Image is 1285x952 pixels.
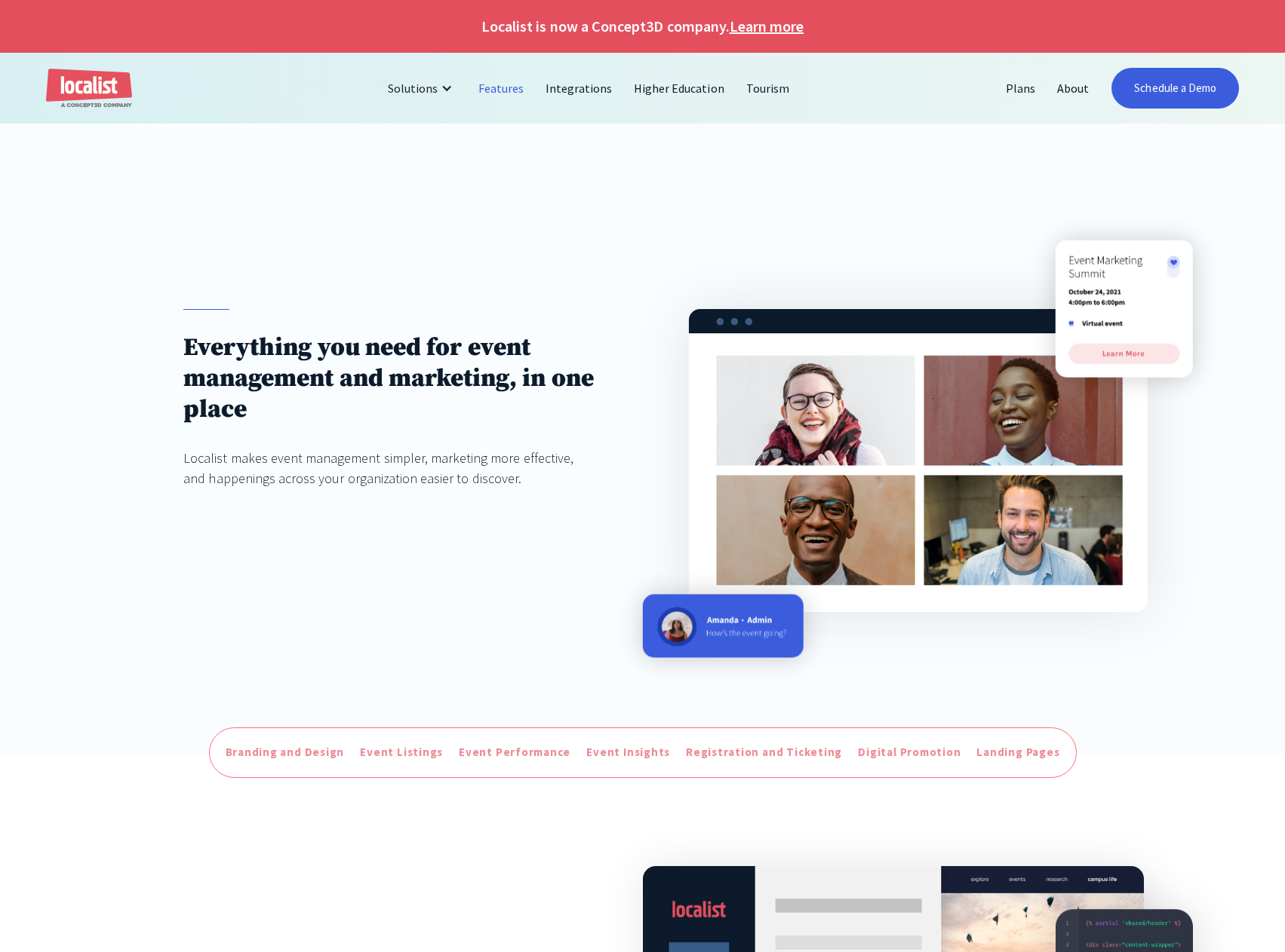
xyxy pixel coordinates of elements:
[468,70,535,106] a: Features
[973,740,1063,765] a: Landing Pages
[388,79,438,97] div: Solutions
[736,70,801,106] a: Tourism
[377,70,468,106] div: Solutions
[976,744,1059,761] div: Landing Pages
[1111,68,1239,109] a: Schedule a Demo
[226,744,345,761] div: Branding and Design
[682,740,846,765] a: Registration and Ticketing
[222,740,349,765] a: Branding and Design
[854,740,964,765] a: Digital Promotion
[535,70,623,106] a: Integrations
[183,332,596,425] h1: Everything you need for event management and marketing, in one place
[356,740,447,765] a: Event Listings
[730,15,804,38] a: Learn more
[995,70,1047,106] a: Plans
[46,69,132,109] a: home
[455,740,574,765] a: Event Performance
[858,744,961,761] div: Digital Promotion
[360,744,443,761] div: Event Listings
[686,744,842,761] div: Registration and Ticketing
[583,740,674,765] a: Event Insights
[183,448,596,488] div: Localist makes event management simpler, marketing more effective, and happenings across your org...
[623,70,736,106] a: Higher Education
[1047,70,1100,106] a: About
[459,744,570,761] div: Event Performance
[586,744,670,761] div: Event Insights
